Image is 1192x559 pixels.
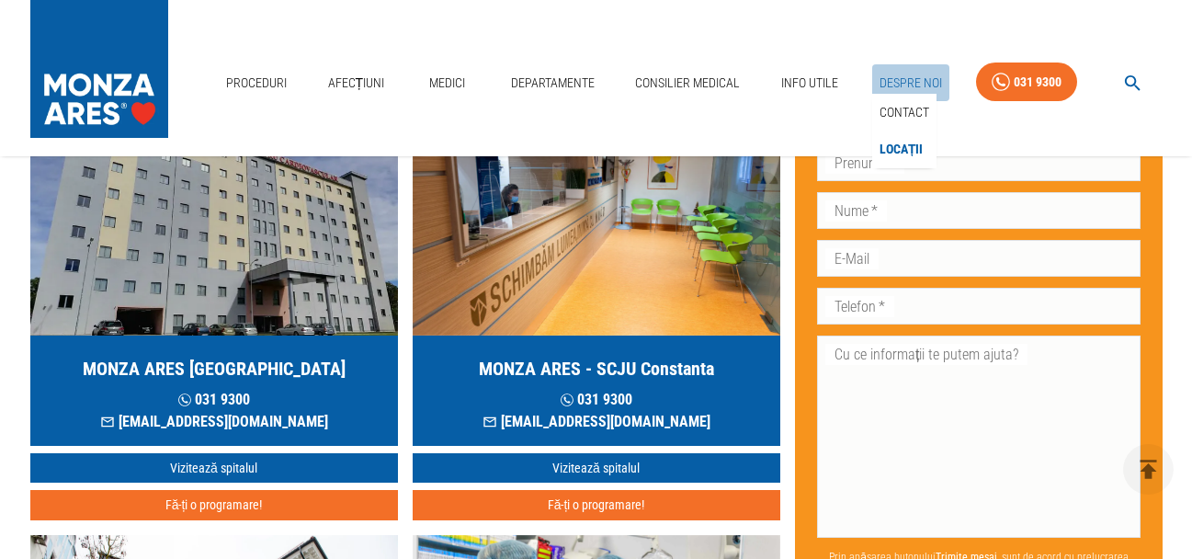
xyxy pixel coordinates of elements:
[30,115,398,336] img: MONZA ARES Bucuresti
[876,134,927,165] a: Locații
[100,411,328,433] p: [EMAIL_ADDRESS][DOMAIN_NAME]
[413,115,780,336] img: MONZA ARES Constanta
[872,131,937,168] div: Locații
[413,453,780,484] a: Vizitează spitalul
[1123,444,1174,495] button: delete
[413,490,780,520] button: Fă-ți o programare!
[482,411,710,433] p: [EMAIL_ADDRESS][DOMAIN_NAME]
[30,453,398,484] a: Vizitează spitalul
[876,97,933,128] a: Contact
[418,64,477,102] a: Medici
[479,356,714,382] h5: MONZA ARES - SCJU Constanta
[30,115,398,446] a: MONZA ARES [GEOGRAPHIC_DATA] 031 9300[EMAIL_ADDRESS][DOMAIN_NAME]
[1014,71,1061,94] div: 031 9300
[219,64,294,102] a: Proceduri
[100,389,328,411] p: 031 9300
[482,389,710,411] p: 031 9300
[413,115,780,446] a: MONZA ARES - SCJU Constanta 031 9300[EMAIL_ADDRESS][DOMAIN_NAME]
[872,64,949,102] a: Despre Noi
[321,64,392,102] a: Afecțiuni
[774,64,846,102] a: Info Utile
[976,63,1077,102] a: 031 9300
[872,94,937,131] div: Contact
[628,64,747,102] a: Consilier Medical
[83,356,346,382] h5: MONZA ARES [GEOGRAPHIC_DATA]
[30,490,398,520] button: Fă-ți o programare!
[504,64,602,102] a: Departamente
[872,94,937,168] nav: secondary mailbox folders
